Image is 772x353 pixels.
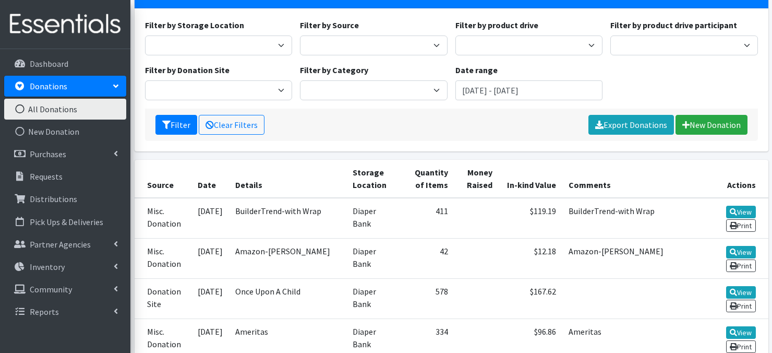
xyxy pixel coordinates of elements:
td: 411 [401,198,455,239]
th: Comments [562,160,713,198]
a: Export Donations [588,115,674,135]
td: 578 [401,279,455,319]
p: Purchases [30,149,66,159]
th: Date [191,160,229,198]
a: Reports [4,301,126,322]
a: Clear Filters [199,115,264,135]
a: Print [726,219,756,232]
td: Amazon-[PERSON_NAME] [562,238,713,278]
a: Partner Agencies [4,234,126,255]
p: Reports [30,307,59,317]
label: Filter by Category [300,64,368,76]
td: Diaper Bank [346,198,401,239]
p: Pick Ups & Deliveries [30,217,103,227]
a: New Donation [4,121,126,142]
td: [DATE] [191,238,229,278]
a: Print [726,260,756,272]
label: Date range [455,64,498,76]
button: Filter [155,115,197,135]
a: View [726,246,756,258]
label: Filter by Donation Site [145,64,230,76]
td: BuilderTrend-with Wrap [562,198,713,239]
th: Quantity of Items [401,160,455,198]
img: HumanEssentials [4,7,126,42]
td: Diaper Bank [346,238,401,278]
td: Misc. Donation [135,238,192,278]
td: $119.19 [499,198,562,239]
a: Dashboard [4,53,126,74]
a: Community [4,279,126,300]
td: Donation Site [135,279,192,319]
a: View [726,206,756,218]
td: [DATE] [191,198,229,239]
p: Requests [30,171,63,182]
a: Requests [4,166,126,187]
td: $167.62 [499,279,562,319]
label: Filter by Storage Location [145,19,244,31]
th: In-kind Value [499,160,562,198]
td: Amazon-[PERSON_NAME] [229,238,346,278]
td: 42 [401,238,455,278]
input: January 1, 2011 - December 31, 2011 [455,80,603,100]
a: Inventory [4,256,126,277]
th: Source [135,160,192,198]
a: Print [726,340,756,353]
td: [DATE] [191,279,229,319]
th: Actions [713,160,768,198]
label: Filter by product drive participant [610,19,737,31]
p: Partner Agencies [30,239,91,250]
a: All Donations [4,99,126,120]
th: Money Raised [454,160,499,198]
td: Once Upon A Child [229,279,346,319]
p: Donations [30,81,67,91]
a: Donations [4,76,126,97]
a: Distributions [4,189,126,209]
td: BuilderTrend-with Wrap [229,198,346,239]
p: Distributions [30,194,77,204]
a: Print [726,300,756,312]
a: View [726,286,756,299]
label: Filter by Source [300,19,359,31]
td: Diaper Bank [346,279,401,319]
a: Pick Ups & Deliveries [4,211,126,232]
p: Inventory [30,262,65,272]
td: Misc. Donation [135,198,192,239]
p: Community [30,284,72,295]
td: $12.18 [499,238,562,278]
a: View [726,326,756,339]
a: Purchases [4,144,126,164]
p: Dashboard [30,58,68,69]
th: Storage Location [346,160,401,198]
a: New Donation [675,115,747,135]
label: Filter by product drive [455,19,538,31]
th: Details [229,160,346,198]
